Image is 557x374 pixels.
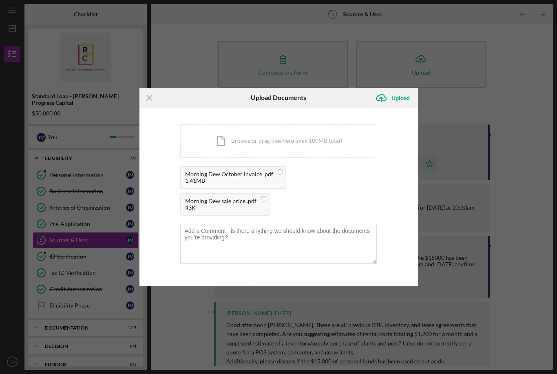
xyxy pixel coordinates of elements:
div: 1.41MB [185,177,273,184]
div: Morning Dew sale price .pdf [185,198,256,204]
h6: Upload Documents [251,94,306,101]
div: Morning Dew October invoice .pdf [185,171,273,177]
button: Upload [371,90,418,106]
div: 43K [185,204,256,211]
div: Upload [391,90,410,106]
